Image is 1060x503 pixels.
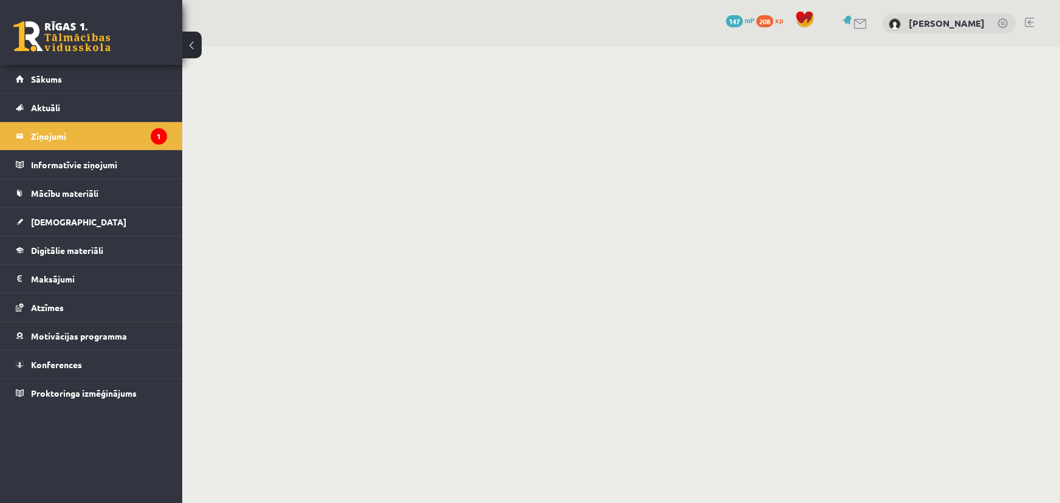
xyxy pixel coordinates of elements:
[31,216,126,227] span: [DEMOGRAPHIC_DATA]
[16,379,167,407] a: Proktoringa izmēģinājums
[16,94,167,121] a: Aktuāli
[16,265,167,293] a: Maksājumi
[16,208,167,236] a: [DEMOGRAPHIC_DATA]
[31,122,167,150] legend: Ziņojumi
[13,21,111,52] a: Rīgas 1. Tālmācības vidusskola
[16,179,167,207] a: Mācību materiāli
[756,15,789,25] a: 208 xp
[775,15,783,25] span: xp
[16,65,167,93] a: Sākums
[31,151,167,179] legend: Informatīvie ziņojumi
[909,17,985,29] a: [PERSON_NAME]
[31,330,127,341] span: Motivācijas programma
[16,322,167,350] a: Motivācijas programma
[16,351,167,378] a: Konferences
[31,245,103,256] span: Digitālie materiāli
[889,18,901,30] img: Aigars Laķis
[16,151,167,179] a: Informatīvie ziņojumi
[31,188,98,199] span: Mācību materiāli
[726,15,754,25] a: 147 mP
[31,388,137,399] span: Proktoringa izmēģinājums
[726,15,743,27] span: 147
[16,236,167,264] a: Digitālie materiāli
[31,102,60,113] span: Aktuāli
[151,128,167,145] i: 1
[16,293,167,321] a: Atzīmes
[31,302,64,313] span: Atzīmes
[756,15,773,27] span: 208
[16,122,167,150] a: Ziņojumi1
[31,359,82,370] span: Konferences
[31,74,62,84] span: Sākums
[31,265,167,293] legend: Maksājumi
[745,15,754,25] span: mP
